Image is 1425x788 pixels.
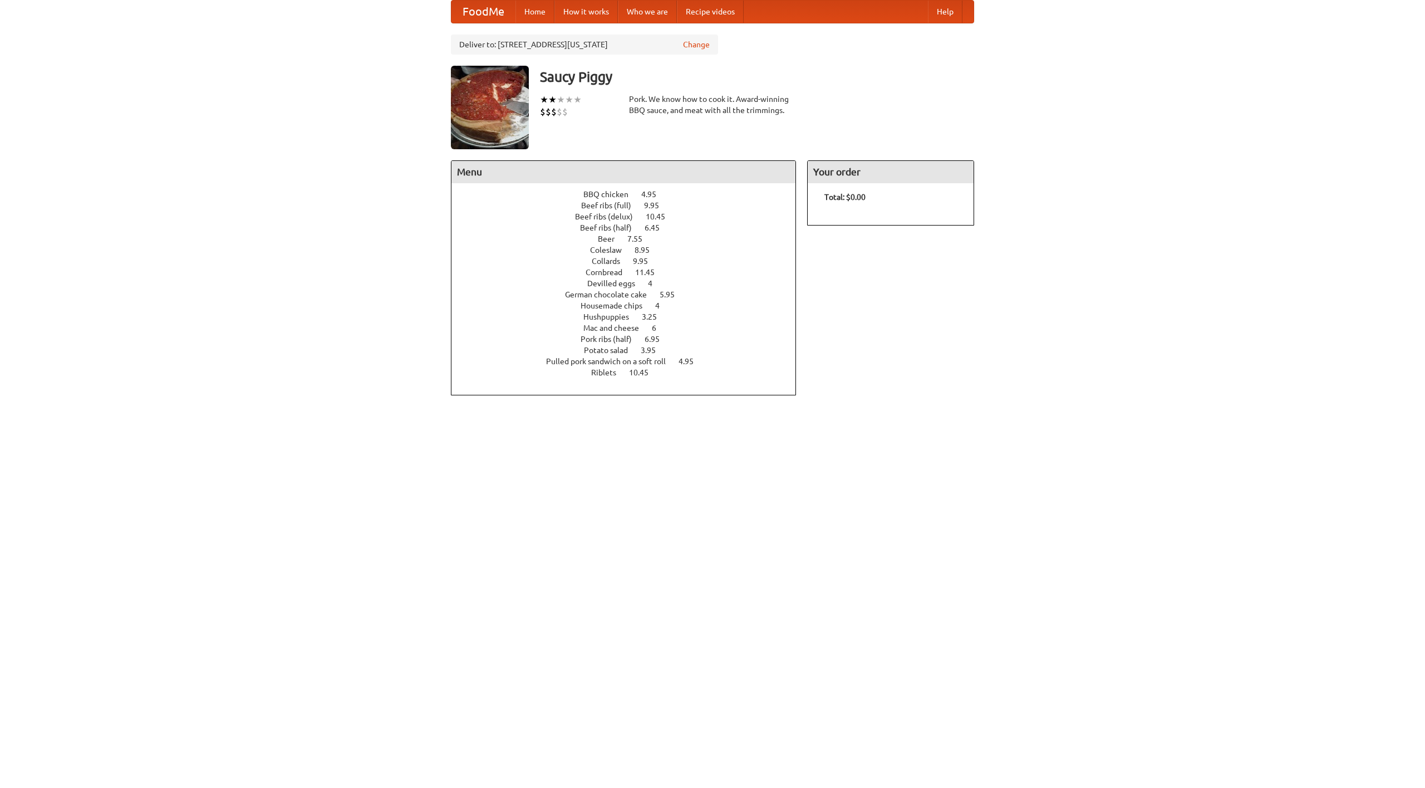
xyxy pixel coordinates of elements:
li: ★ [548,94,557,106]
li: $ [557,106,562,118]
span: Beef ribs (delux) [575,212,644,221]
a: Home [515,1,554,23]
span: Pulled pork sandwich on a soft roll [546,357,677,366]
b: Total: $0.00 [824,193,866,202]
li: $ [546,106,551,118]
a: Riblets 10.45 [591,368,669,377]
a: Collards 9.95 [592,257,669,266]
a: German chocolate cake 5.95 [565,290,695,299]
span: 4.95 [641,190,667,199]
span: 8.95 [635,246,661,254]
span: Devilled eggs [587,279,646,288]
span: 4.95 [679,357,705,366]
span: Potato salad [584,346,639,355]
a: Beef ribs (half) 6.45 [580,223,680,232]
a: How it works [554,1,618,23]
span: Mac and cheese [583,324,650,332]
span: Pork ribs (half) [581,335,643,344]
a: Recipe videos [677,1,744,23]
span: Beef ribs (half) [580,223,643,232]
span: 6.95 [645,335,671,344]
a: Potato salad 3.95 [584,346,676,355]
span: 5.95 [660,290,686,299]
li: $ [562,106,568,118]
h4: Your order [808,161,974,183]
span: Collards [592,257,631,266]
a: Who we are [618,1,677,23]
a: Help [928,1,962,23]
a: Beef ribs (full) 9.95 [581,201,680,210]
a: Mac and cheese 6 [583,324,677,332]
li: ★ [557,94,565,106]
a: Coleslaw 8.95 [590,246,670,254]
a: Pulled pork sandwich on a soft roll 4.95 [546,357,714,366]
span: Housemade chips [581,301,653,310]
li: $ [551,106,557,118]
span: Hushpuppies [583,312,640,321]
span: 10.45 [629,368,660,377]
a: FoodMe [451,1,515,23]
li: ★ [540,94,548,106]
span: Riblets [591,368,627,377]
span: 3.95 [641,346,667,355]
a: BBQ chicken 4.95 [583,190,677,199]
h4: Menu [451,161,795,183]
span: 6.45 [645,223,671,232]
span: 9.95 [644,201,670,210]
div: Pork. We know how to cook it. Award-winning BBQ sauce, and meat with all the trimmings. [629,94,796,116]
a: Cornbread 11.45 [586,268,675,277]
span: 6 [652,324,667,332]
span: 4 [655,301,671,310]
span: Beef ribs (full) [581,201,642,210]
a: Devilled eggs 4 [587,279,673,288]
span: 10.45 [646,212,676,221]
span: 7.55 [627,234,653,243]
span: 4 [648,279,664,288]
a: Beef ribs (delux) 10.45 [575,212,686,221]
li: ★ [565,94,573,106]
a: Pork ribs (half) 6.95 [581,335,680,344]
h3: Saucy Piggy [540,66,974,88]
img: angular.jpg [451,66,529,149]
span: 3.25 [642,312,668,321]
span: German chocolate cake [565,290,658,299]
span: Cornbread [586,268,633,277]
a: Beer 7.55 [598,234,663,243]
li: $ [540,106,546,118]
span: Beer [598,234,626,243]
li: ★ [573,94,582,106]
div: Deliver to: [STREET_ADDRESS][US_STATE] [451,35,718,55]
a: Housemade chips 4 [581,301,680,310]
span: BBQ chicken [583,190,640,199]
span: 9.95 [633,257,659,266]
span: Coleslaw [590,246,633,254]
a: Change [683,39,710,50]
span: 11.45 [635,268,666,277]
a: Hushpuppies 3.25 [583,312,677,321]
